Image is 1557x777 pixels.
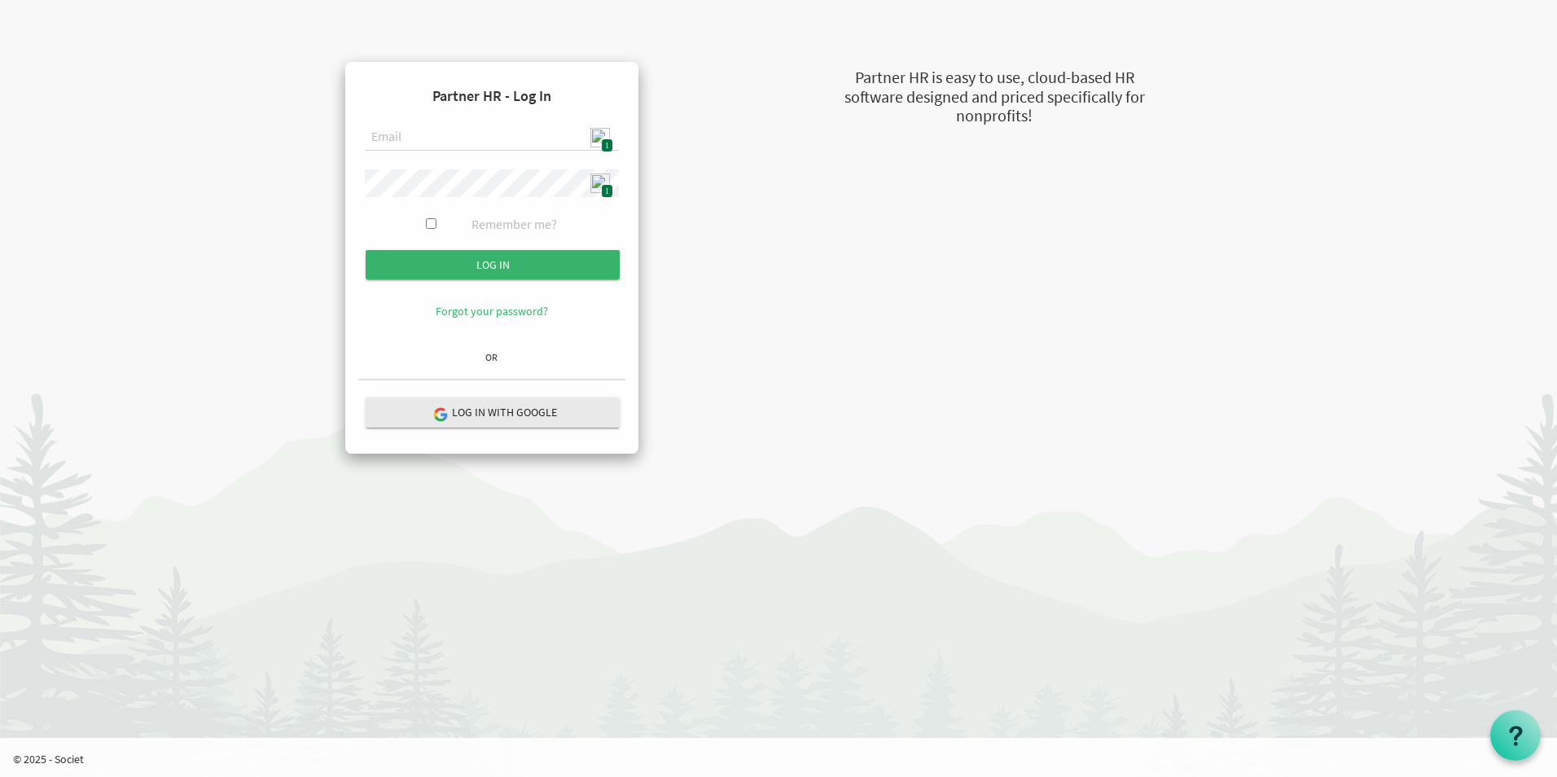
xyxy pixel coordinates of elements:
h4: Partner HR - Log In [358,75,625,117]
h6: OR [358,352,625,362]
div: software designed and priced specifically for [762,86,1226,109]
img: npw-badge-icon.svg [590,173,610,193]
p: © 2025 - Societ [13,751,1557,767]
input: Email [365,124,619,151]
input: Log in [366,250,620,279]
div: Partner HR is easy to use, cloud-based HR [762,66,1226,90]
button: Log in with Google [366,397,620,428]
img: npw-badge-icon.svg [590,128,610,147]
img: google-logo.png [432,406,447,421]
span: 1 [601,138,613,152]
span: 1 [601,184,613,198]
label: Remember me? [471,215,557,234]
a: Forgot your password? [436,304,548,318]
div: nonprofits! [762,104,1226,128]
